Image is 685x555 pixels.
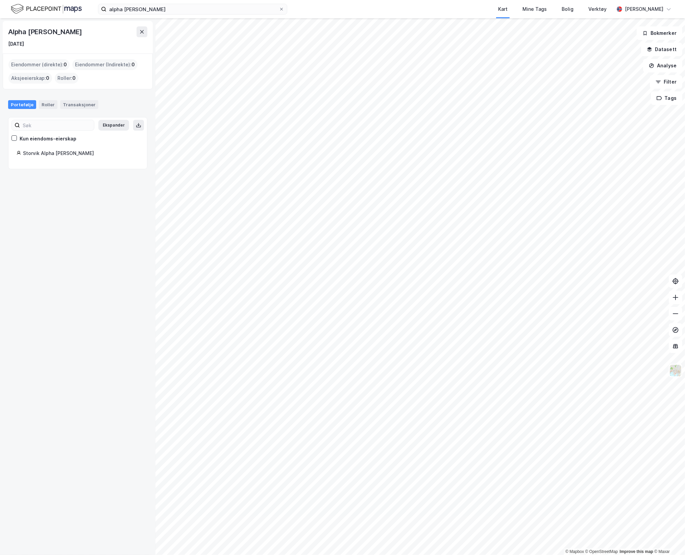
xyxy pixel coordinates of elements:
div: Transaksjoner [60,100,98,109]
button: Datasett [641,43,682,56]
span: 0 [64,61,67,69]
div: Roller [39,100,57,109]
div: Kontrollprogram for chat [651,523,685,555]
div: Portefølje [8,100,36,109]
div: Eiendommer (direkte) : [8,59,70,70]
button: Analyse [643,59,682,72]
button: Filter [650,75,682,89]
button: Ekspander [98,120,129,131]
button: Bokmerker [637,26,682,40]
div: Verktøy [588,5,607,13]
input: Søk [20,120,94,130]
div: Bolig [562,5,573,13]
img: logo.f888ab2527a4732fd821a326f86c7f29.svg [11,3,82,15]
img: Z [669,364,682,377]
div: Eiendommer (Indirekte) : [72,59,138,70]
div: [DATE] [8,40,24,48]
div: Storvik Alpha [PERSON_NAME] [23,149,139,157]
div: Alpha [PERSON_NAME] [8,26,83,37]
a: Mapbox [565,549,584,554]
div: Roller : [55,73,78,84]
span: 0 [131,61,135,69]
span: 0 [72,74,76,82]
div: Mine Tags [522,5,547,13]
input: Søk på adresse, matrikkel, gårdeiere, leietakere eller personer [106,4,279,14]
div: Aksjeeierskap : [8,73,52,84]
div: [PERSON_NAME] [625,5,663,13]
a: OpenStreetMap [585,549,618,554]
span: 0 [46,74,49,82]
button: Tags [651,91,682,105]
div: Kart [498,5,508,13]
div: Kun eiendoms-eierskap [20,135,76,143]
a: Improve this map [620,549,653,554]
iframe: Chat Widget [651,523,685,555]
